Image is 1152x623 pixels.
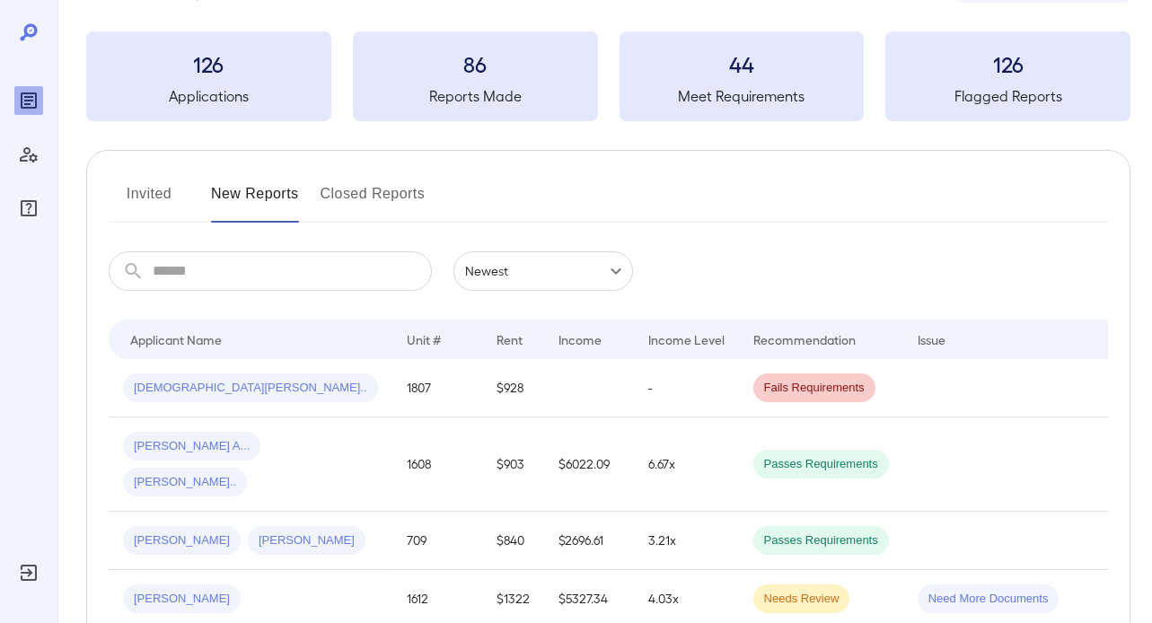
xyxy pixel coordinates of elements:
[86,49,331,78] h3: 126
[353,49,598,78] h3: 86
[14,140,43,169] div: Manage Users
[123,438,260,455] span: [PERSON_NAME] A...
[885,85,1130,107] h5: Flagged Reports
[392,512,482,570] td: 709
[918,591,1060,608] span: Need More Documents
[130,329,222,350] div: Applicant Name
[123,380,378,397] span: [DEMOGRAPHIC_DATA][PERSON_NAME]..
[123,532,241,549] span: [PERSON_NAME]
[482,417,544,512] td: $903
[753,591,850,608] span: Needs Review
[123,591,241,608] span: [PERSON_NAME]
[753,380,875,397] span: Fails Requirements
[392,359,482,417] td: 1807
[558,329,602,350] div: Income
[86,31,1130,121] summary: 126Applications86Reports Made44Meet Requirements126Flagged Reports
[453,251,633,291] div: Newest
[634,359,739,417] td: -
[14,558,43,587] div: Log Out
[353,85,598,107] h5: Reports Made
[620,85,865,107] h5: Meet Requirements
[544,417,634,512] td: $6022.09
[86,85,331,107] h5: Applications
[918,329,946,350] div: Issue
[123,474,247,491] span: [PERSON_NAME]..
[885,49,1130,78] h3: 126
[497,329,525,350] div: Rent
[14,86,43,115] div: Reports
[753,532,889,549] span: Passes Requirements
[648,329,725,350] div: Income Level
[634,417,739,512] td: 6.67x
[109,180,189,223] button: Invited
[482,359,544,417] td: $928
[620,49,865,78] h3: 44
[321,180,426,223] button: Closed Reports
[753,329,856,350] div: Recommendation
[211,180,299,223] button: New Reports
[14,194,43,223] div: FAQ
[248,532,365,549] span: [PERSON_NAME]
[482,512,544,570] td: $840
[544,512,634,570] td: $2696.61
[634,512,739,570] td: 3.21x
[407,329,441,350] div: Unit #
[753,456,889,473] span: Passes Requirements
[392,417,482,512] td: 1608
